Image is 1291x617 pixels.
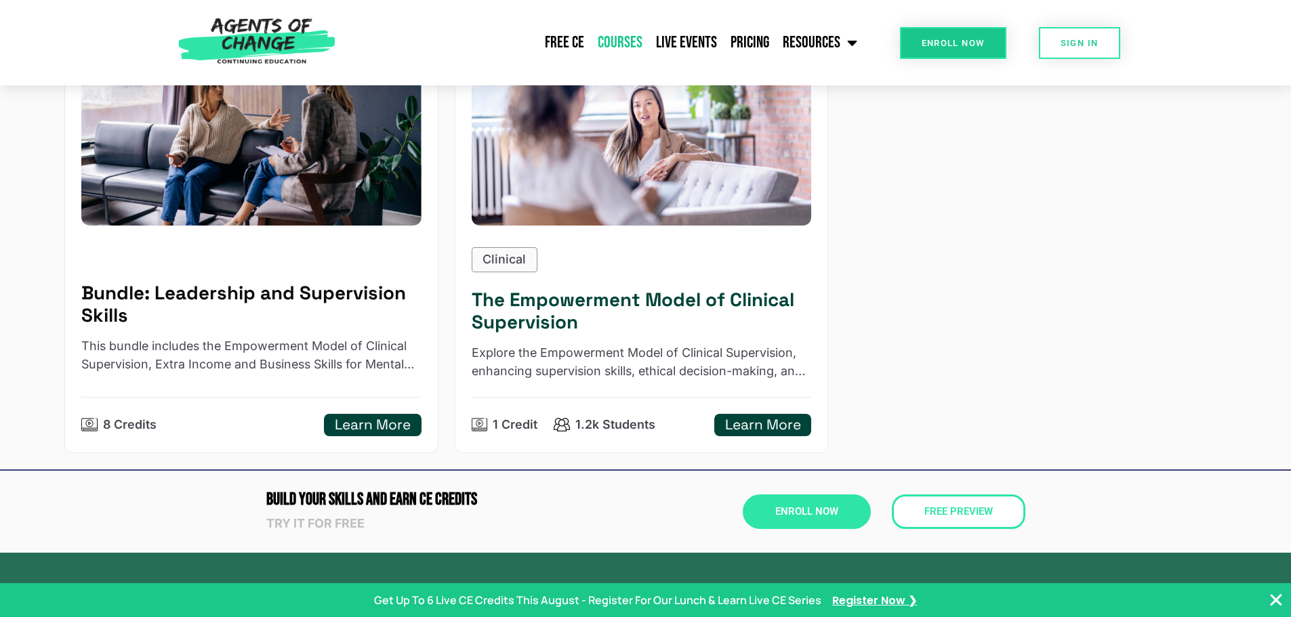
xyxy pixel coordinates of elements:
[472,289,812,334] h5: The Empowerment Model of Clinical Supervision
[64,21,438,453] a: Leadership and Supervision Skills - 8 Credit CE BundleBundle: Leadership and Supervision SkillsTh...
[335,417,411,433] h5: Learn More
[266,516,365,530] strong: Try it for free
[1039,27,1120,59] a: SIGN IN
[81,337,422,374] p: This bundle includes the Empowerment Model of Clinical Supervision, Extra Income and Business Ski...
[922,39,985,47] span: Enroll Now
[776,26,864,60] a: Resources
[649,26,724,60] a: Live Events
[591,26,649,60] a: Courses
[472,37,812,225] div: The Empowerment Model of Clinical Supervision (1 General CE Credit)
[454,28,828,235] img: The Empowerment Model of Clinical Supervision (1 General CE Credit)
[575,416,655,434] p: 1.2k Students
[900,27,1006,59] a: Enroll Now
[493,416,537,434] p: 1 Credit
[538,26,591,60] a: Free CE
[483,251,526,269] p: Clinical
[892,494,1025,529] a: Free Preview
[472,344,812,381] p: Explore the Empowerment Model of Clinical Supervision, enhancing supervision skills, ethical deci...
[832,592,917,609] a: Register Now ❯
[81,282,422,327] h5: Bundle: Leadership and Supervision Skills
[266,491,639,508] h2: Build Your Skills and Earn CE CREDITS
[1061,39,1099,47] span: SIGN IN
[1268,592,1284,608] button: Close Banner
[924,507,993,517] span: Free Preview
[455,21,828,453] a: The Empowerment Model of Clinical Supervision (1 General CE Credit)Clinical The Empowerment Model...
[342,26,864,60] nav: Menu
[374,592,821,608] p: Get Up To 6 Live CE Credits This August - Register For Our Lunch & Learn Live CE Series
[81,37,422,225] img: Leadership and Supervision Skills - 8 Credit CE Bundle
[724,26,776,60] a: Pricing
[743,494,871,529] a: Enroll Now
[103,416,157,434] p: 8 Credits
[725,417,801,433] h5: Learn More
[775,507,838,517] span: Enroll Now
